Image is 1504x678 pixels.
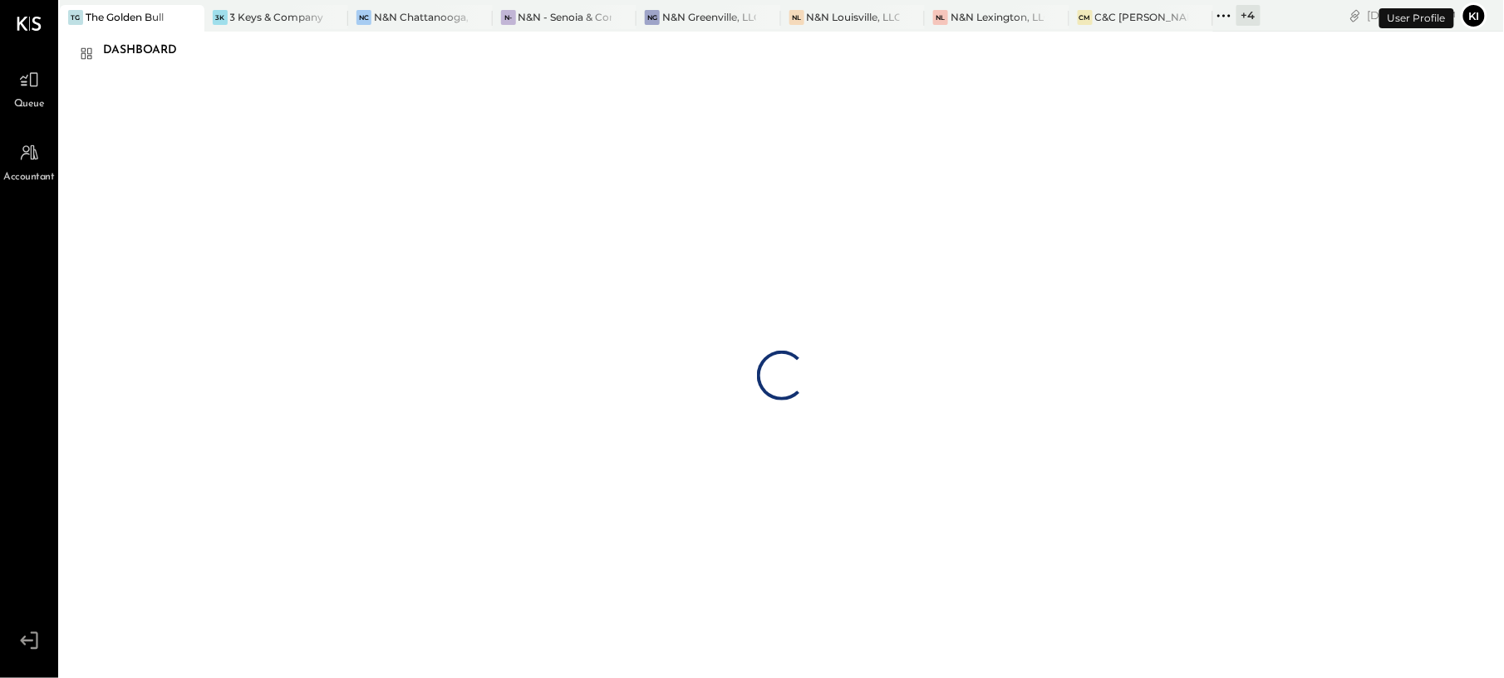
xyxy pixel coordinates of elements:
[1347,7,1364,24] div: copy link
[1368,7,1457,23] div: [DATE]
[1095,10,1189,24] div: C&C [PERSON_NAME] LLC
[519,10,612,24] div: N&N - Senoia & Corporate
[374,10,468,24] div: N&N Chattanooga, LLC
[1,64,57,112] a: Queue
[501,10,516,25] div: N-
[356,10,371,25] div: NC
[933,10,948,25] div: NL
[213,10,228,25] div: 3K
[951,10,1044,24] div: N&N Lexington, LLC
[807,10,901,24] div: N&N Louisville, LLC
[1,137,57,185] a: Accountant
[1236,5,1261,26] div: + 4
[230,10,324,24] div: 3 Keys & Company
[1461,2,1487,29] button: ki
[4,170,55,185] span: Accountant
[86,10,164,24] div: The Golden Bull
[789,10,804,25] div: NL
[1078,10,1093,25] div: CM
[68,10,83,25] div: TG
[645,10,660,25] div: NG
[662,10,756,24] div: N&N Greenville, LLC
[103,37,194,64] div: Dashboard
[1379,8,1454,28] div: User Profile
[14,97,45,112] span: Queue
